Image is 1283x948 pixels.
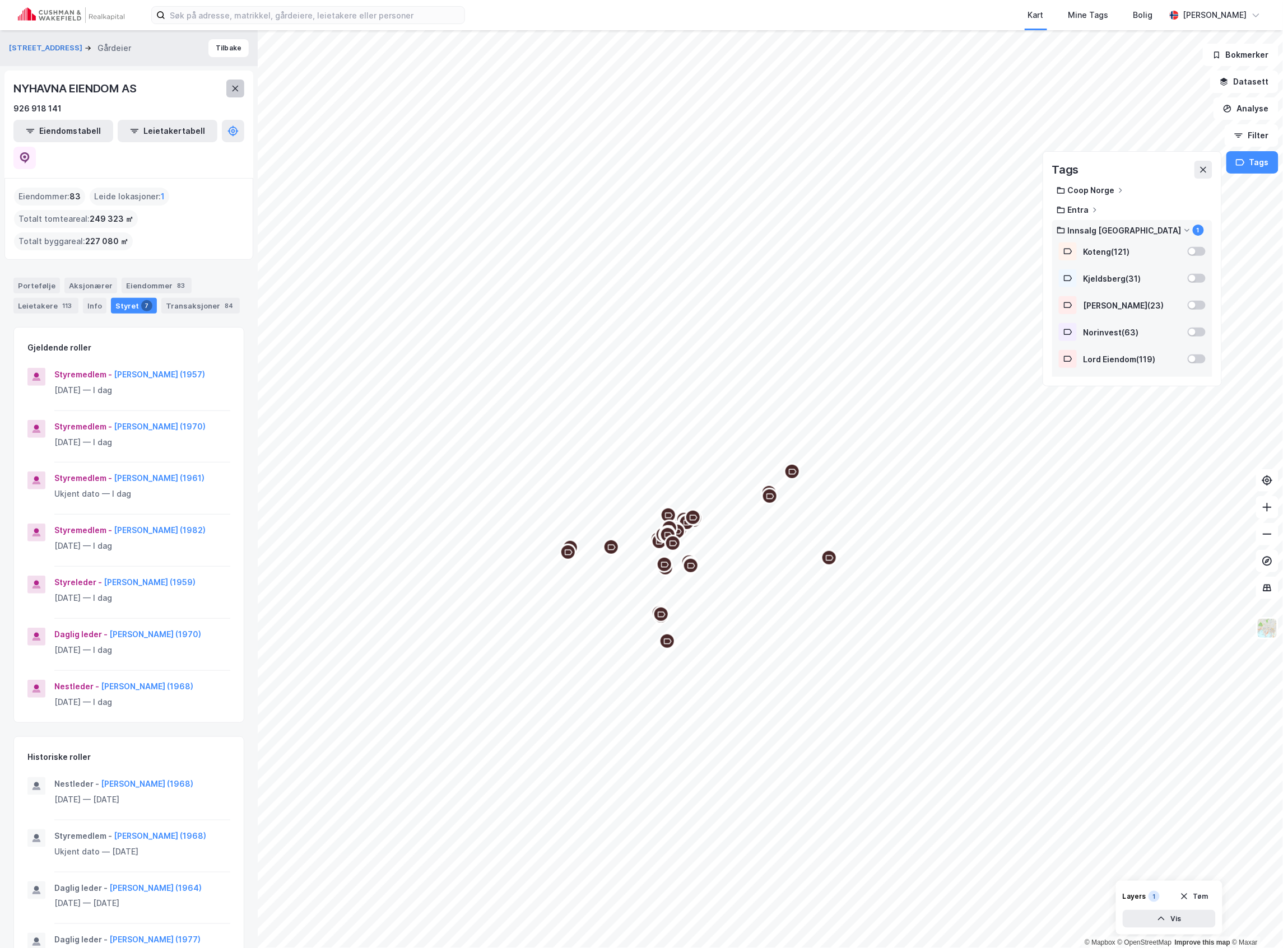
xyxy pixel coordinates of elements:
[652,604,668,620] div: Map marker
[681,554,698,571] div: Map marker
[14,210,138,228] div: Totalt tomteareal :
[761,484,778,501] div: Map marker
[1214,97,1279,120] button: Analyse
[659,633,676,650] div: Map marker
[1123,892,1146,901] div: Layers
[603,539,620,555] div: Map marker
[60,300,74,311] div: 113
[651,605,668,622] div: Map marker
[161,190,165,203] span: 1
[1227,894,1283,948] div: Kontrollprogram for chat
[562,539,579,556] div: Map marker
[118,120,217,142] button: Leietakertabell
[1085,938,1115,946] a: Mapbox
[9,43,85,54] button: [STREET_ADDRESS]
[54,591,230,605] div: [DATE] — I dag
[660,507,677,524] div: Map marker
[54,539,230,553] div: [DATE] — I dag
[13,120,113,142] button: Eiendomstabell
[90,212,133,226] span: 249 323 ㎡
[54,896,230,910] div: [DATE] — [DATE]
[14,188,85,206] div: Eiendommer :
[1068,226,1182,235] div: Innsalg [GEOGRAPHIC_DATA]
[54,845,230,858] div: Ukjent dato — [DATE]
[655,526,672,543] div: Map marker
[761,488,778,505] div: Map marker
[13,102,62,115] div: 926 918 141
[685,509,701,526] div: Map marker
[14,232,133,250] div: Totalt byggareal :
[677,514,694,531] div: Map marker
[13,80,138,97] div: NYHAVNA EIENDOM AS
[660,520,677,537] div: Map marker
[653,606,670,623] div: Map marker
[165,7,464,24] input: Søk på adresse, matrikkel, gårdeiere, leietakere eller personer
[161,298,240,314] div: Transaksjoner
[1084,274,1181,283] div: Kjeldsberg ( 31 )
[54,436,230,449] div: [DATE] — I dag
[1203,44,1279,66] button: Bokmerker
[13,278,60,293] div: Portefølje
[1052,161,1079,179] div: Tags
[1149,891,1160,902] div: 1
[659,526,676,543] div: Map marker
[141,300,152,311] div: 7
[658,524,675,540] div: Map marker
[651,533,668,550] div: Map marker
[1084,247,1181,256] div: Koteng ( 121 )
[54,793,230,806] div: [DATE] — [DATE]
[656,556,673,573] div: Map marker
[661,520,678,536] div: Map marker
[1133,8,1153,22] div: Bolig
[1028,8,1044,22] div: Kart
[69,190,81,203] span: 83
[64,278,117,293] div: Aksjonærer
[659,525,676,542] div: Map marker
[560,544,577,561] div: Map marker
[175,280,187,291] div: 83
[97,41,131,55] div: Gårdeier
[1210,71,1279,93] button: Datasett
[54,695,230,709] div: [DATE] — I dag
[1227,894,1283,948] iframe: Chat Widget
[111,298,157,314] div: Styret
[13,298,78,314] div: Leietakere
[1123,910,1216,928] button: Vis
[54,643,230,657] div: [DATE] — I dag
[676,511,692,528] div: Map marker
[1118,938,1172,946] a: OpenStreetMap
[18,7,124,23] img: cushman-wakefield-realkapital-logo.202ea83816669bd177139c58696a8fa1.svg
[1068,8,1109,22] div: Mine Tags
[54,384,230,397] div: [DATE] — I dag
[83,298,106,314] div: Info
[1193,225,1204,236] div: 1
[682,556,699,573] div: Map marker
[1084,354,1181,364] div: Lord Eiendom ( 119 )
[1225,124,1279,147] button: Filter
[678,514,695,531] div: Map marker
[122,278,192,293] div: Eiendommer
[1084,328,1181,337] div: Norinvest ( 63 )
[1183,8,1247,22] div: [PERSON_NAME]
[1173,888,1216,905] button: Tøm
[682,557,699,574] div: Map marker
[27,750,91,764] div: Historiske roller
[1257,618,1278,639] img: Z
[222,300,235,311] div: 84
[1226,151,1279,174] button: Tags
[1068,185,1115,195] div: Coop Norge
[208,39,249,57] button: Tilbake
[821,549,838,566] div: Map marker
[1084,301,1181,310] div: [PERSON_NAME] ( 23 )
[650,531,667,548] div: Map marker
[658,526,675,543] div: Map marker
[1175,938,1230,946] a: Improve this map
[27,341,91,354] div: Gjeldende roller
[784,463,801,480] div: Map marker
[664,535,681,552] div: Map marker
[54,487,230,501] div: Ukjent dato — I dag
[1068,205,1089,214] div: Entra
[85,235,128,248] span: 227 080 ㎡
[90,188,169,206] div: Leide lokasjoner :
